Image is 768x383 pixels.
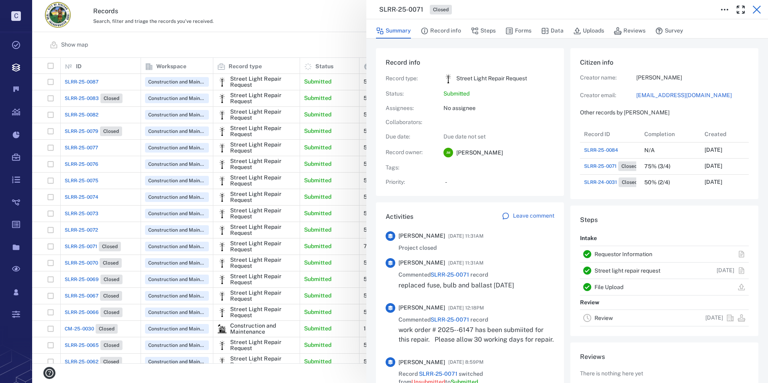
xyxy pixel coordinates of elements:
[717,267,734,275] p: [DATE]
[386,90,434,98] p: Status :
[502,212,554,222] a: Leave comment
[594,315,613,321] a: Review
[398,316,488,324] span: Commented record
[580,215,749,225] h6: Steps
[421,23,461,39] button: Record info
[644,147,655,153] div: N/A
[386,58,554,67] h6: Record info
[584,163,617,170] span: SLRR-25-0071
[594,251,652,257] a: Requestor Information
[376,48,564,202] div: Record infoRecord type:icon Street Light Repair RequestStreet Light Repair RequestStatus:Submitte...
[386,118,434,126] p: Collaborators :
[386,133,434,141] p: Due date :
[456,149,503,157] span: [PERSON_NAME]
[541,23,564,39] button: Data
[705,146,722,154] p: [DATE]
[431,316,469,323] a: SLRR-25-0071
[431,271,469,278] a: SLRR-25-0071
[443,90,554,98] p: Submitted
[386,212,413,222] h6: Activities
[580,231,597,246] p: Intake
[584,147,618,154] a: SLRR-25-0084
[379,5,423,14] h3: SLRR-25-0071
[376,23,411,39] button: Summary
[573,23,604,39] button: Uploads
[655,23,683,39] button: Survey
[580,352,749,362] h6: Reviews
[398,244,437,252] span: Project closed
[11,11,21,21] p: C
[733,2,749,18] button: Toggle Fullscreen
[705,178,722,186] p: [DATE]
[513,212,554,220] p: Leave comment
[705,314,723,322] p: [DATE]
[580,126,640,142] div: Record ID
[644,123,675,145] div: Completion
[431,6,450,13] span: Closed
[505,23,531,39] button: Forms
[398,359,445,367] span: [PERSON_NAME]
[386,75,434,83] p: Record type :
[443,74,453,84] div: Street Light Repair Request
[18,6,35,13] span: Help
[443,148,453,157] div: J M
[448,231,484,241] span: [DATE] 11:31AM
[580,58,749,67] h6: Citizen info
[594,284,623,290] a: File Upload
[705,123,726,145] div: Created
[644,163,670,169] div: 75% (3/4)
[584,161,640,171] a: SLRR-25-0071Closed
[570,206,758,342] div: StepsIntakeRequestor InformationStreet light repair request[DATE]File UploadReviewReview[DATE]
[471,23,496,39] button: Steps
[701,126,761,142] div: Created
[614,23,645,39] button: Reviews
[584,177,641,187] a: SLRR-24-0031Closed
[398,304,445,312] span: [PERSON_NAME]
[705,162,722,170] p: [DATE]
[398,271,488,279] span: Commented record
[443,104,554,112] p: No assignee
[580,295,599,310] p: Review
[620,179,639,186] span: Closed
[584,179,617,186] span: SLRR-24-0031
[717,2,733,18] button: Toggle to Edit Boxes
[580,92,636,100] p: Creator email:
[749,2,765,18] button: Close
[580,74,636,82] p: Creator name:
[398,281,514,290] p: replaced fuse, bulb and ballast [DATE]
[584,123,610,145] div: Record ID
[636,74,749,82] p: [PERSON_NAME]
[580,370,643,378] p: There is nothing here yet
[456,75,527,83] p: Street Light Repair Request
[594,267,660,274] a: Street light repair request
[448,357,484,367] span: [DATE] 8:59PM
[640,126,701,142] div: Completion
[448,258,484,268] span: [DATE] 11:31AM
[419,371,458,377] a: SLRR-25-0071
[386,149,434,157] p: Record owner :
[644,179,670,185] div: 50% (2/4)
[443,133,554,141] p: Due date not set
[443,74,453,84] img: icon Street Light Repair Request
[570,48,758,206] div: Citizen infoCreator name:[PERSON_NAME]Creator email:[EMAIL_ADDRESS][DOMAIN_NAME]Other records by ...
[398,232,445,240] span: [PERSON_NAME]
[386,178,434,186] p: Priority :
[620,163,639,170] span: Closed
[636,92,749,100] a: [EMAIL_ADDRESS][DOMAIN_NAME]
[580,109,749,117] p: Other records by [PERSON_NAME]
[448,303,484,313] span: [DATE] 12:18PM
[398,259,445,267] span: [PERSON_NAME]
[398,325,554,344] p: work order # 2025--6147 has been submiited for this repair. Please allow 30 working days for repair.
[445,178,554,186] p: -
[386,104,434,112] p: Assignees :
[386,164,434,172] p: Tags :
